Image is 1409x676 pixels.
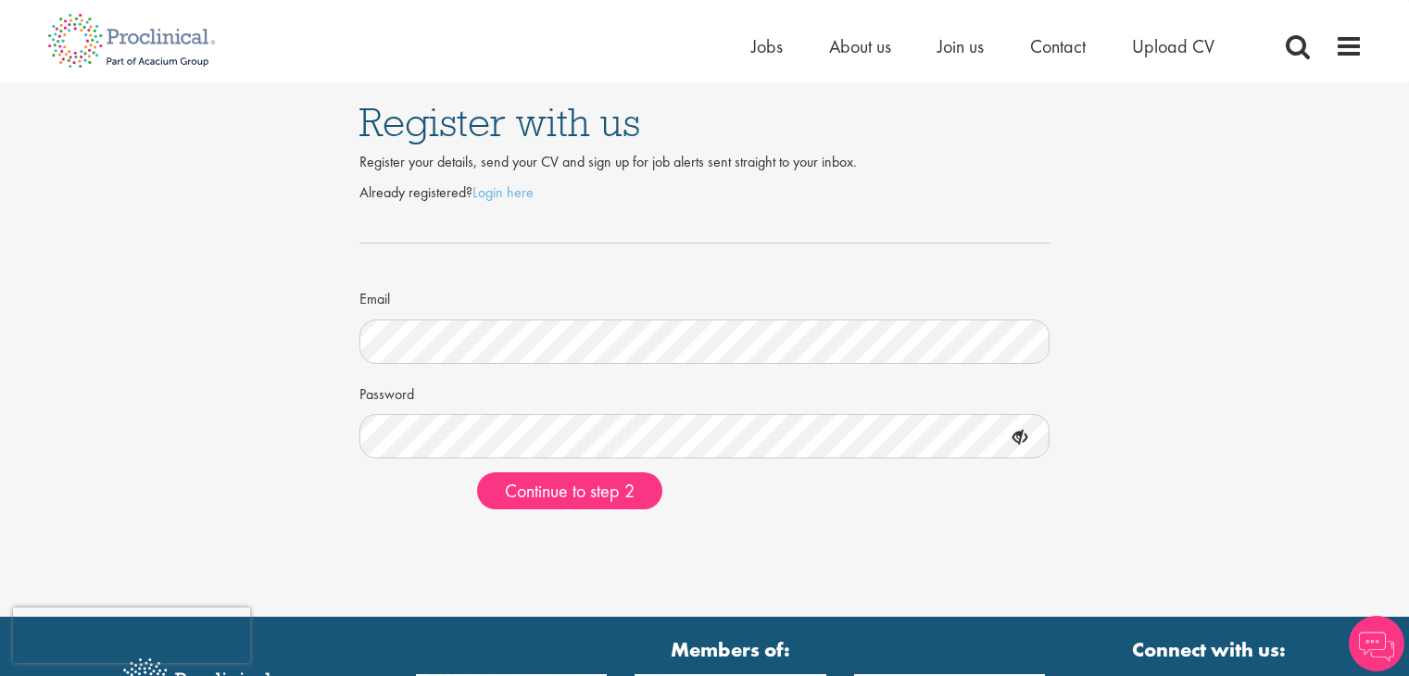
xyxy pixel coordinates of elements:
iframe: reCAPTCHA [13,607,250,663]
strong: Members of: [416,635,1046,664]
strong: Connect with us: [1132,635,1289,664]
a: Join us [937,34,984,58]
label: Password [359,378,414,406]
a: Contact [1030,34,1086,58]
a: About us [829,34,891,58]
h1: Register with us [359,102,1050,143]
a: Login here [472,182,534,202]
a: Jobs [751,34,783,58]
img: Chatbot [1349,616,1404,671]
span: Continue to step 2 [505,479,635,503]
p: Already registered? [359,182,1050,204]
a: Upload CV [1132,34,1214,58]
label: Email [359,282,390,310]
div: Register your details, send your CV and sign up for job alerts sent straight to your inbox. [359,152,1050,173]
button: Continue to step 2 [477,472,662,509]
